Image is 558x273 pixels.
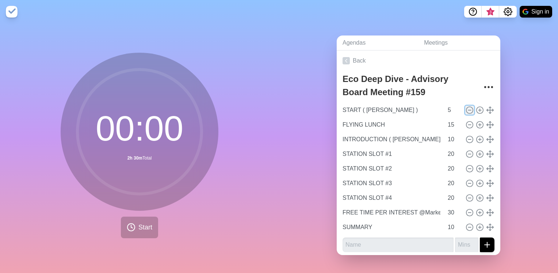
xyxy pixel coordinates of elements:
input: Name [340,191,443,205]
button: Sign in [520,6,552,18]
input: Mins [445,220,462,235]
input: Name [340,132,443,147]
input: Name [340,220,443,235]
button: What’s new [482,6,499,18]
img: timeblocks logo [6,6,18,18]
input: Name [343,238,454,252]
span: Start [138,222,152,232]
input: Name [340,117,443,132]
a: Meetings [418,35,500,51]
input: Mins [445,205,462,220]
input: Mins [455,238,478,252]
a: Agendas [337,35,418,51]
input: Mins [445,161,462,176]
a: Back [337,51,500,71]
input: Mins [445,117,462,132]
input: Mins [445,103,462,117]
input: Mins [445,176,462,191]
img: google logo [523,9,528,15]
button: Help [464,6,482,18]
input: Name [340,205,443,220]
input: Name [340,161,443,176]
input: Mins [445,191,462,205]
input: Name [340,147,443,161]
button: Settings [499,6,517,18]
input: Name [340,176,443,191]
button: Start [121,217,158,238]
button: More [481,80,496,94]
span: 3 [488,9,493,15]
input: Mins [445,132,462,147]
input: Name [340,103,443,117]
input: Mins [445,147,462,161]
